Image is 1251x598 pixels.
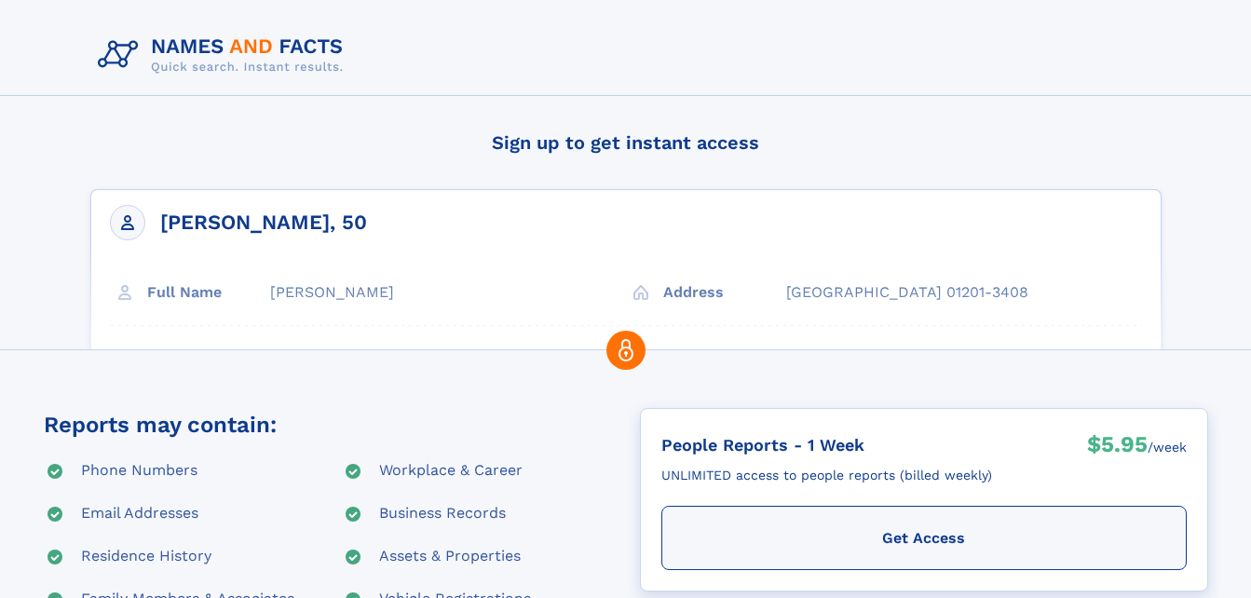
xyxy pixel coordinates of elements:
img: Logo Names and Facts [90,30,359,80]
div: Residence History [81,546,211,568]
div: Get Access [661,506,1187,570]
div: Business Records [379,503,506,525]
h4: Sign up to get instant access [90,115,1162,170]
div: Phone Numbers [81,460,197,482]
div: Assets & Properties [379,546,521,568]
div: $5.95 [1087,429,1148,465]
div: People Reports - 1 Week [661,429,992,460]
div: UNLIMITED access to people reports (billed weekly) [661,460,992,491]
div: /week [1148,429,1187,465]
div: Reports may contain: [44,408,277,442]
div: Workplace & Career [379,460,523,482]
div: Email Addresses [81,503,198,525]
